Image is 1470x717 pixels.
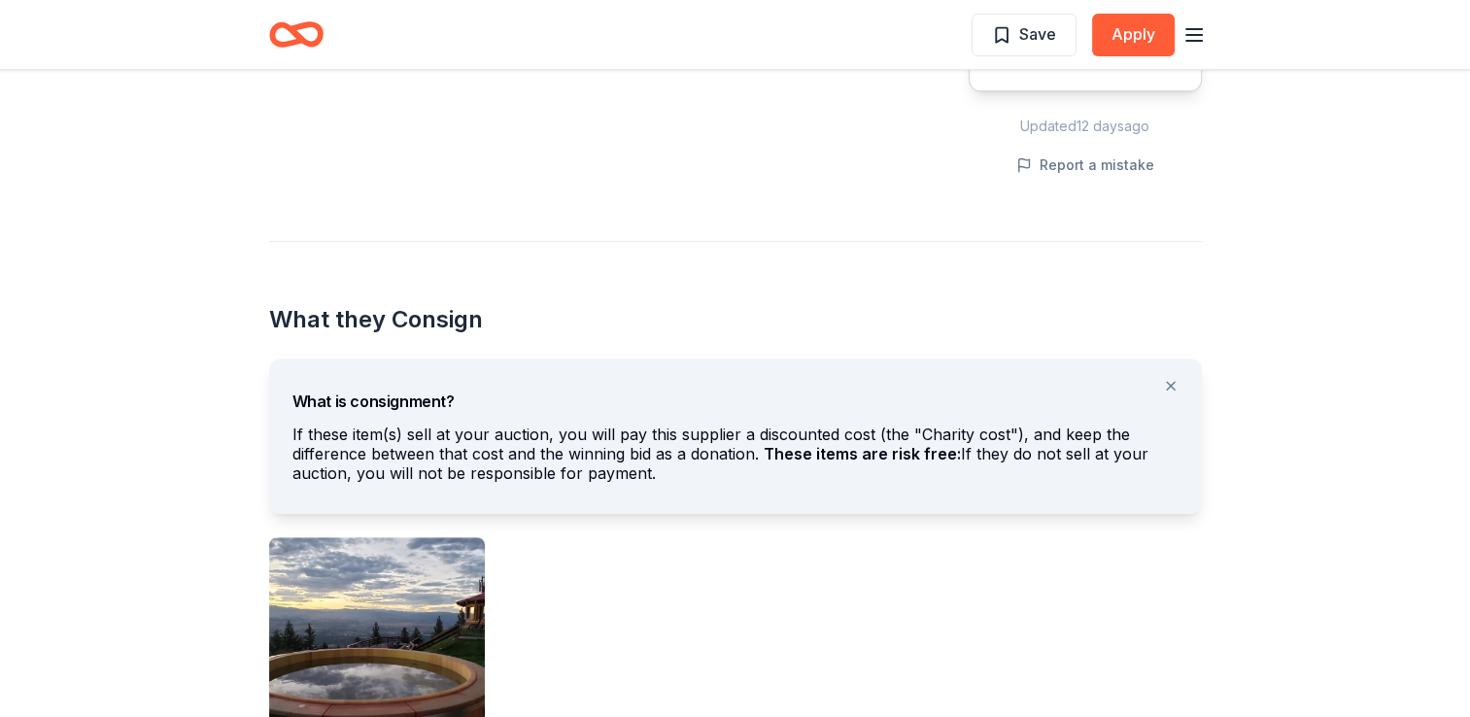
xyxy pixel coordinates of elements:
span: Save [1019,21,1056,47]
a: Home [269,12,324,57]
button: Apply [1092,14,1175,56]
button: Save [972,14,1077,56]
button: Report a mistake [1016,154,1154,177]
div: Updated 12 days ago [969,115,1202,138]
span: These items are risk free: [764,444,961,463]
h2: What they Consign [269,304,1202,335]
div: If these item(s) sell at your auction, you will pay this supplier a discounted cost (the "Charity... [292,425,1179,491]
div: What is consignment? [292,374,1179,413]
